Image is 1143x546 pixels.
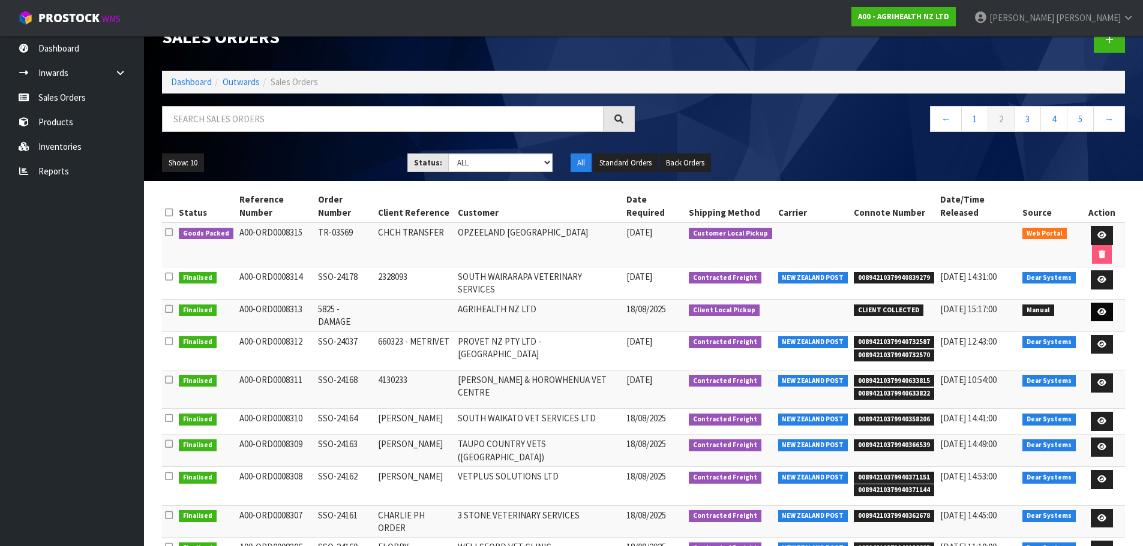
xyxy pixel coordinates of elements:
[854,472,934,484] span: 00894210379940371151
[179,510,217,522] span: Finalised
[940,509,997,521] span: [DATE] 14:45:00
[778,375,848,387] span: NEW ZEALAND POST
[162,153,204,173] button: Show: 10
[626,438,666,450] span: 18/08/2025
[686,190,775,222] th: Shipping Method
[179,336,217,348] span: Finalised
[236,299,315,331] td: A00-ORD0008313
[171,76,212,88] a: Dashboard
[854,388,934,400] span: 00894210379940633822
[940,438,997,450] span: [DATE] 14:49:00
[1022,510,1076,522] span: Dear Systems
[1022,414,1076,426] span: Dear Systems
[1019,190,1079,222] th: Source
[375,267,455,300] td: 2328093
[315,222,375,267] td: TR-03569
[179,439,217,451] span: Finalised
[315,435,375,467] td: SSO-24163
[940,470,997,482] span: [DATE] 14:53:00
[778,510,848,522] span: NEW ZEALAND POST
[940,271,997,282] span: [DATE] 14:31:00
[778,414,848,426] span: NEW ZEALAND POST
[854,439,934,451] span: 00894210379940366539
[18,10,33,25] img: cube-alt.png
[689,510,761,522] span: Contracted Freight
[1040,106,1067,132] a: 4
[375,331,455,370] td: 660323 - METRIVET
[236,331,315,370] td: A00-ORD0008312
[1022,228,1067,240] span: Web Portal
[455,370,624,409] td: [PERSON_NAME] & HOROWHENUA VET CENTRE
[102,13,121,25] small: WMS
[375,222,455,267] td: CHCH TRANSFER
[375,409,455,435] td: [PERSON_NAME]
[988,106,1015,132] a: 2
[854,414,934,426] span: 00894210379940358206
[162,106,604,132] input: Search sales orders
[626,336,652,347] span: [DATE]
[455,467,624,505] td: VETPLUS SOLUTIONS LTD
[236,435,315,467] td: A00-ORD0008309
[455,299,624,331] td: AGRIHEALTH NZ LTD
[854,336,934,348] span: 00894210379940732587
[653,106,1126,135] nav: Page navigation
[455,190,624,222] th: Customer
[179,472,217,484] span: Finalised
[1022,272,1076,284] span: Dear Systems
[593,153,658,173] button: Standard Orders
[236,222,315,267] td: A00-ORD0008315
[854,375,934,387] span: 00894210379940633815
[38,10,100,26] span: ProStock
[176,190,236,222] th: Status
[858,11,949,22] strong: A00 - AGRIHEALTH NZ LTD
[854,304,923,316] span: CLIENT COLLECTED
[626,509,666,521] span: 18/08/2025
[1022,439,1076,451] span: Dear Systems
[1022,472,1076,484] span: Dear Systems
[1067,106,1094,132] a: 5
[375,467,455,505] td: [PERSON_NAME]
[940,374,997,385] span: [DATE] 10:54:00
[179,228,233,240] span: Goods Packed
[626,227,652,238] span: [DATE]
[775,190,851,222] th: Carrier
[989,12,1054,23] span: [PERSON_NAME]
[315,331,375,370] td: SSO-24037
[455,331,624,370] td: PROVET NZ PTY LTD - [GEOGRAPHIC_DATA]
[455,222,624,267] td: OPZEELAND [GEOGRAPHIC_DATA]
[179,414,217,426] span: Finalised
[455,505,624,538] td: 3 STONE VETERINARY SERVICES
[851,190,937,222] th: Connote Number
[315,409,375,435] td: SSO-24164
[689,414,761,426] span: Contracted Freight
[940,412,997,424] span: [DATE] 14:41:00
[778,336,848,348] span: NEW ZEALAND POST
[1056,12,1121,23] span: [PERSON_NAME]
[854,349,934,361] span: 00894210379940732570
[315,505,375,538] td: SSO-24161
[626,412,666,424] span: 18/08/2025
[236,467,315,505] td: A00-ORD0008308
[1079,190,1125,222] th: Action
[414,158,442,168] strong: Status:
[930,106,962,132] a: ←
[626,470,666,482] span: 18/08/2025
[315,267,375,300] td: SSO-24178
[689,336,761,348] span: Contracted Freight
[778,439,848,451] span: NEW ZEALAND POST
[236,505,315,538] td: A00-ORD0008307
[236,409,315,435] td: A00-ORD0008310
[1022,375,1076,387] span: Dear Systems
[271,76,318,88] span: Sales Orders
[315,190,375,222] th: Order Number
[455,267,624,300] td: SOUTH WAIRARAPA VETERINARY SERVICES
[375,370,455,409] td: 4130233
[940,303,997,315] span: [DATE] 15:17:00
[236,267,315,300] td: A00-ORD0008314
[689,272,761,284] span: Contracted Freight
[778,272,848,284] span: NEW ZEALAND POST
[1093,106,1125,132] a: →
[854,484,934,496] span: 00894210379940371144
[1022,304,1054,316] span: Manual
[315,299,375,331] td: 5825 - DAMAGE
